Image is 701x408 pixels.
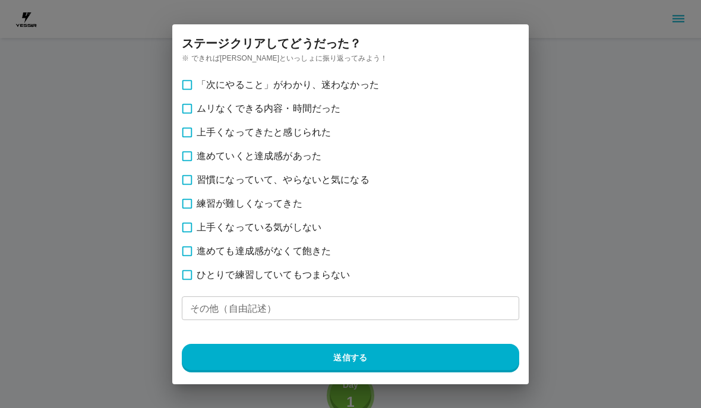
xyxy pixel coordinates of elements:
span: ひとりで練習していてもつまらない [197,268,350,282]
span: 習慣になっていて、やらないと気になる [197,173,370,187]
p: ※ できれば[PERSON_NAME]といっしょに振り返ってみよう！ [182,53,519,64]
span: 上手くなってきたと感じられた [197,125,331,140]
span: 進めていくと達成感があった [197,149,321,163]
span: 「次にやること」がわかり、迷わなかった [197,78,379,92]
span: 進めても達成感がなくて飽きた [197,244,331,258]
h2: ステージ クリアしてどうだった？ [168,24,529,62]
span: ムリなくできる内容・時間だった [197,102,340,116]
span: 上手くなっている気がしない [197,220,321,235]
span: 練習が難しくなってきた [197,197,302,211]
button: 送信する [182,344,519,372]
